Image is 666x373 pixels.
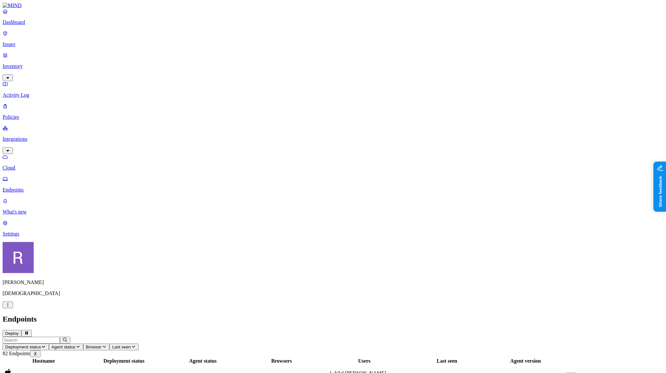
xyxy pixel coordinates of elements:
[3,198,663,215] a: What's new
[3,231,663,237] p: Settings
[3,81,663,98] a: Activity Log
[3,337,60,344] input: Search
[164,358,241,364] div: Agent status
[3,209,663,215] p: What's new
[4,358,84,364] div: Hostname
[3,8,663,25] a: Dashboard
[3,103,663,120] a: Policies
[3,19,663,25] p: Dashboard
[3,291,663,296] p: [DEMOGRAPHIC_DATA]
[3,242,34,273] img: Rich Thompson
[86,345,102,349] span: Browser
[3,351,30,356] span: 82 Endpoints
[243,358,320,364] div: Browsers
[3,114,663,120] p: Policies
[3,176,663,193] a: Endpoints
[3,41,663,47] p: Issues
[3,3,663,8] a: MIND
[3,52,663,80] a: Inventory
[3,63,663,69] p: Inventory
[322,358,407,364] div: Users
[3,315,663,324] h2: Endpoints
[3,187,663,193] p: Endpoints
[3,280,663,285] p: [PERSON_NAME]
[5,345,41,349] span: Deployment status
[3,330,21,337] button: Deploy
[3,125,663,153] a: Integrations
[85,358,163,364] div: Deployment status
[3,220,663,237] a: Settings
[3,154,663,171] a: Cloud
[112,345,131,349] span: Last seen
[3,136,663,142] p: Integrations
[3,165,663,171] p: Cloud
[3,30,663,47] a: Issues
[487,358,564,364] div: Agent version
[408,358,486,364] div: Last seen
[3,3,22,8] img: MIND
[3,92,663,98] p: Activity Log
[52,345,75,349] span: Agent status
